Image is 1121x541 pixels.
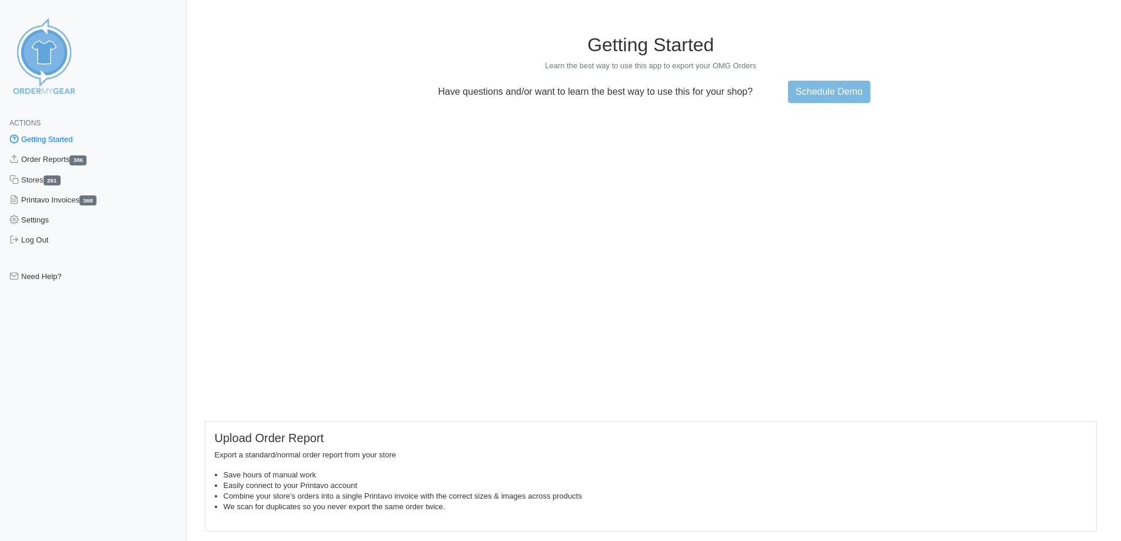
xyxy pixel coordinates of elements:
[224,470,1087,480] li: Save hours of manual work
[44,175,61,185] span: 291
[205,61,1097,71] p: Learn the best way to use this app to export your OMG Orders
[205,34,1097,56] h1: Getting Started
[224,480,1087,491] li: Easily connect to your Printavo account
[69,155,87,165] span: 386
[224,502,1087,512] li: We scan for duplicates so you never export the same order twice.
[79,195,97,205] span: 368
[215,431,1087,445] h5: Upload Order Report
[9,119,41,127] span: Actions
[431,87,760,97] p: Have questions and/or want to learn the best way to use this for your shop?
[224,491,1087,502] li: Combine your store's orders into a single Printavo invoice with the correct sizes & images across...
[788,81,870,103] a: Schedule Demo
[215,450,1087,460] p: Export a standard/normal order report from your store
